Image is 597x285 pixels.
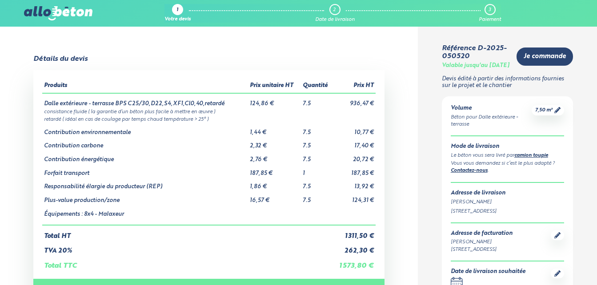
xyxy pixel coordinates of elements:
div: Date de livraison souhaitée [451,269,525,275]
td: 20,72 € [333,150,376,163]
a: camion toupie [514,153,548,158]
div: Valable jusqu'au [DATE] [442,63,509,69]
th: Produits [42,79,248,93]
div: Mode de livraison [451,143,564,150]
td: 7.5 [301,123,333,136]
div: Date de livraison [315,17,355,23]
td: 7.5 [301,136,333,150]
span: Je commande [524,53,566,60]
td: 2,76 € [248,150,301,163]
td: Contribution carbone [42,136,248,150]
div: [STREET_ADDRESS] [451,246,513,253]
td: 262,30 € [333,240,376,255]
td: 936,47 € [333,93,376,107]
a: Contactez-nous [451,168,488,173]
th: Quantité [301,79,333,93]
td: 187,85 € [248,163,301,177]
td: Forfait transport [42,163,248,177]
td: 7.5 [301,177,333,190]
td: 7.5 [301,93,333,107]
div: 3 [489,7,491,13]
td: Contribution environnementale [42,123,248,136]
div: Détails du devis [33,55,88,63]
div: Béton pour Dalle extérieure - terrasse [451,114,532,129]
td: Total TTC [42,255,333,270]
div: Votre devis [164,17,191,23]
td: consistance fluide ( la garantie d’un béton plus facile à mettre en œuvre ) [42,107,376,115]
td: TVA 20% [42,240,333,255]
td: 13,92 € [333,177,376,190]
div: [PERSON_NAME] [451,198,564,206]
th: Prix unitaire HT [248,79,301,93]
div: Référence D-2025-050520 [442,44,509,61]
td: Dalle extérieure - terrasse BPS C25/30,D22,S4,XF1,Cl0,40,retardé [42,93,248,107]
td: 1 573,80 € [333,255,376,270]
td: 1,86 € [248,177,301,190]
a: 1 Votre devis [164,4,191,23]
iframe: Help widget launcher [518,250,587,275]
div: Adresse de facturation [451,230,513,237]
td: Contribution énergétique [42,150,248,163]
div: Adresse de livraison [451,190,564,197]
div: Volume [451,105,532,112]
td: Équipements : 8x4 - Malaxeur [42,204,248,226]
div: [STREET_ADDRESS] [451,208,564,215]
div: 1 [176,8,178,13]
img: allobéton [24,6,92,20]
td: 16,57 € [248,190,301,204]
td: Plus-value production/zone [42,190,248,204]
div: 2 [333,7,336,13]
td: 7.5 [301,190,333,204]
td: 187,85 € [333,163,376,177]
td: 124,86 € [248,93,301,107]
td: 2,32 € [248,136,301,150]
div: Le béton vous sera livré par [451,152,564,160]
a: Je commande [517,47,573,66]
th: Prix HT [333,79,376,93]
td: retardé ( idéal en cas de coulage par temps chaud température > 25° ) [42,115,376,123]
td: 1,44 € [248,123,301,136]
td: Total HT [42,225,333,240]
a: 2 Date de livraison [315,4,355,23]
a: 3 Paiement [479,4,501,23]
div: Paiement [479,17,501,23]
div: Vous vous demandez si c’est le plus adapté ? . [451,160,564,175]
td: 1 [301,163,333,177]
td: Responsabilité élargie du producteur (REP) [42,177,248,190]
p: Devis édité à partir des informations fournies sur le projet et le chantier [442,76,573,89]
td: 7.5 [301,150,333,163]
td: 124,31 € [333,190,376,204]
td: 1 311,50 € [333,225,376,240]
td: 17,40 € [333,136,376,150]
td: 10,77 € [333,123,376,136]
div: [PERSON_NAME] [451,238,513,246]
